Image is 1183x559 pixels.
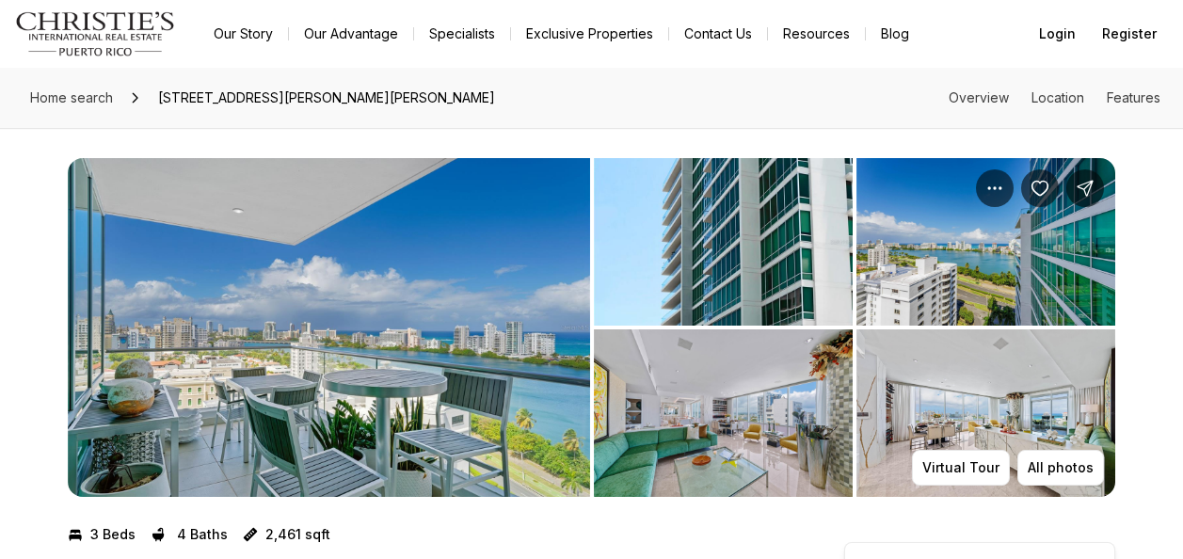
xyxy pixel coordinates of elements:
[68,158,590,497] button: View image gallery
[922,460,999,475] p: Virtual Tour
[912,450,1010,486] button: Virtual Tour
[1039,26,1076,41] span: Login
[23,83,120,113] a: Home search
[866,21,924,47] a: Blog
[669,21,767,47] button: Contact Us
[177,527,228,542] p: 4 Baths
[199,21,288,47] a: Our Story
[1066,169,1104,207] button: Share Property: 555 MONSERRATE ST #1404
[594,158,853,326] button: View image gallery
[1107,89,1160,105] a: Skip to: Features
[594,158,1116,497] li: 2 of 7
[1028,15,1087,53] button: Login
[976,169,1014,207] button: Property options
[856,158,1115,326] button: View image gallery
[1021,169,1059,207] button: Save Property: 555 MONSERRATE ST #1404
[151,519,228,550] button: 4 Baths
[289,21,413,47] a: Our Advantage
[265,527,330,542] p: 2,461 sqft
[949,90,1160,105] nav: Page section menu
[1091,15,1168,53] button: Register
[414,21,510,47] a: Specialists
[68,158,1115,497] div: Listing Photos
[1028,460,1094,475] p: All photos
[1017,450,1104,486] button: All photos
[1031,89,1084,105] a: Skip to: Location
[30,89,113,105] span: Home search
[68,158,590,497] li: 1 of 7
[1102,26,1157,41] span: Register
[15,11,176,56] img: logo
[856,329,1115,497] button: View image gallery
[594,329,853,497] button: View image gallery
[949,89,1009,105] a: Skip to: Overview
[511,21,668,47] a: Exclusive Properties
[90,527,136,542] p: 3 Beds
[151,83,503,113] span: [STREET_ADDRESS][PERSON_NAME][PERSON_NAME]
[768,21,865,47] a: Resources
